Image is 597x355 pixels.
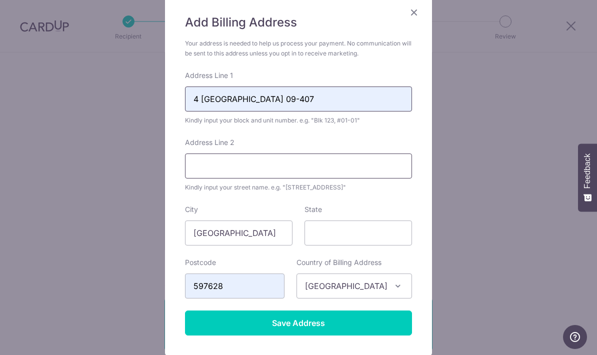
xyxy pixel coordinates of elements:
label: Postcode [185,257,216,267]
div: Kindly input your street name. e.g. "[STREET_ADDRESS]" [185,182,412,192]
span: Feedback [583,153,592,188]
span: Singapore [297,274,411,298]
label: City [185,204,198,214]
span: Singapore [296,273,412,298]
div: Kindly input your block and unit number. e.g. "Blk 123, #01-01" [185,115,412,125]
label: Country of Billing Address [296,257,381,267]
input: Save Address [185,310,412,335]
label: Address Line 1 [185,70,233,80]
button: Feedback - Show survey [578,143,597,211]
label: Address Line 2 [185,137,234,147]
div: Your address is needed to help us process your payment. No communication will be sent to this add... [185,38,412,58]
label: State [304,204,322,214]
iframe: Opens a widget where you can find more information [563,325,587,350]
